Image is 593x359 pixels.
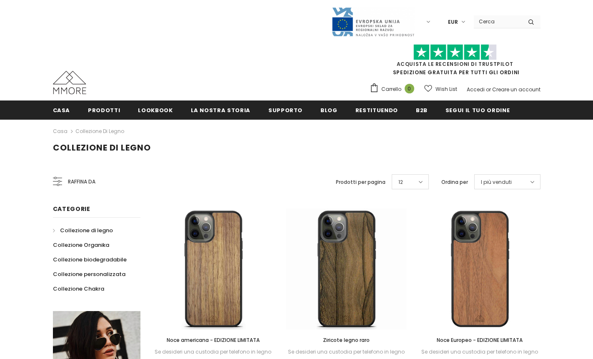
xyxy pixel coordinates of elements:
span: Noce Europeo - EDIZIONE LIMITATA [437,336,523,344]
span: Wish List [435,85,457,93]
a: Collezione di legno [53,223,113,238]
a: Noce Europeo - EDIZIONE LIMITATA [419,336,540,345]
span: Segui il tuo ordine [445,106,510,114]
span: 0 [405,84,414,93]
span: Collezione Organika [53,241,109,249]
a: Javni Razpis [331,18,415,25]
span: Lookbook [138,106,173,114]
span: Restituendo [355,106,398,114]
span: or [486,86,491,93]
label: Prodotti per pagina [336,178,385,186]
a: Accedi [467,86,485,93]
a: Collezione Chakra [53,281,104,296]
span: Collezione di legno [53,142,151,153]
span: Prodotti [88,106,120,114]
a: Casa [53,126,68,136]
a: supporto [268,100,303,119]
a: Acquista le recensioni di TrustPilot [397,60,513,68]
img: Fidati di Pilot Stars [413,44,497,60]
a: Prodotti [88,100,120,119]
a: Noce americana - EDIZIONE LIMITATA [153,336,274,345]
a: Collezione biodegradabile [53,252,127,267]
span: Raffina da [68,177,95,186]
span: Carrello [381,85,401,93]
span: supporto [268,106,303,114]
span: Categorie [53,205,90,213]
img: Casi MMORE [53,71,86,94]
span: 12 [398,178,403,186]
span: Collezione Chakra [53,285,104,293]
span: SPEDIZIONE GRATUITA PER TUTTI GLI ORDINI [370,48,540,76]
span: B2B [416,106,428,114]
a: Casa [53,100,70,119]
a: Carrello 0 [370,83,418,95]
a: B2B [416,100,428,119]
a: Collezione di legno [75,128,124,135]
a: Creare un account [492,86,540,93]
span: Noce americana - EDIZIONE LIMITATA [167,336,260,344]
span: EUR [448,18,458,26]
span: I più venduti [481,178,512,186]
img: Javni Razpis [331,7,415,37]
a: La nostra storia [191,100,250,119]
a: Blog [320,100,338,119]
a: Ziricote legno raro [286,336,407,345]
span: Ziricote legno raro [323,336,370,344]
a: Restituendo [355,100,398,119]
a: Lookbook [138,100,173,119]
a: Wish List [424,82,457,96]
input: Search Site [474,15,522,28]
span: La nostra storia [191,106,250,114]
span: Collezione di legno [60,226,113,234]
a: Collezione Organika [53,238,109,252]
a: Collezione personalizzata [53,267,125,281]
a: Segui il tuo ordine [445,100,510,119]
span: Collezione personalizzata [53,270,125,278]
span: Blog [320,106,338,114]
span: Collezione biodegradabile [53,256,127,264]
span: Casa [53,106,70,114]
label: Ordina per [441,178,468,186]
